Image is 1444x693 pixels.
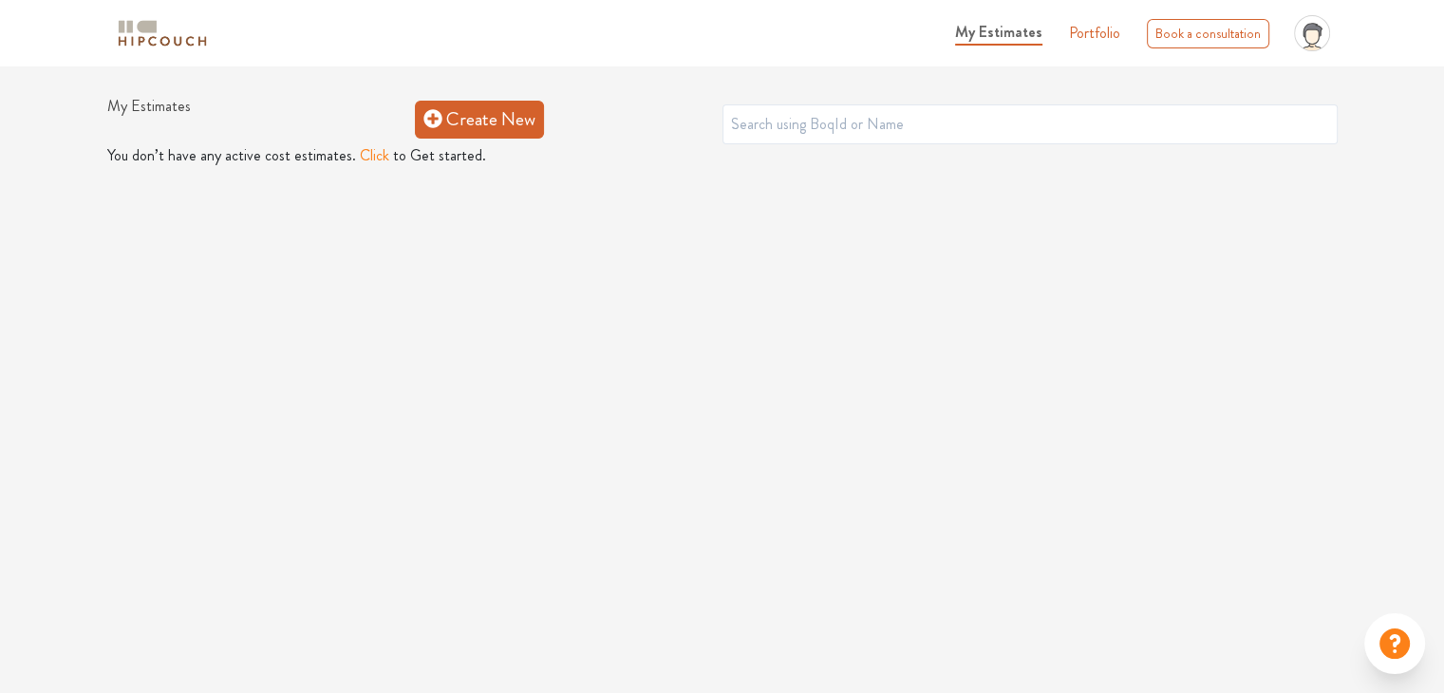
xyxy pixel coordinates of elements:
span: logo-horizontal.svg [115,12,210,55]
button: Click [360,144,389,167]
span: My Estimates [955,21,1042,43]
a: Create New [415,101,544,139]
h1: My Estimates [107,97,415,140]
img: logo-horizontal.svg [115,17,210,50]
input: Search using BoqId or Name [722,104,1338,144]
p: You don’t have any active cost estimates. to Get started. [107,144,1338,167]
a: Portfolio [1069,22,1120,45]
div: Book a consultation [1147,19,1269,48]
